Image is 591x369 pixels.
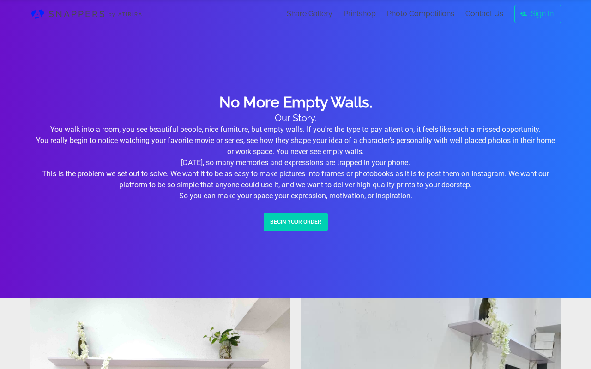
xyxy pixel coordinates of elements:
[46,7,109,21] span: Snappers
[344,8,376,19] a: Printshop
[264,213,328,231] a: Begin Your Order
[514,5,561,23] a: Sign In
[387,8,454,19] a: Photo Competitions
[33,124,558,135] p: You walk into a room, you see beautiful people, nice furniture, but empty walls. If you're the ty...
[33,168,558,190] p: This is the problem we set out to solve. We want it to be as easy to make pictures into frames or...
[33,157,558,168] p: [DATE], so many memories and expressions are trapped in your phone.
[109,11,143,18] span: by ATIRIRA
[33,190,558,202] p: So you can make your space your expression, motivation, or inspiration.
[531,8,554,19] span: Sign In
[465,8,503,19] a: Contact Us
[33,113,558,124] h2: Our Story.
[287,8,332,19] a: Share Gallery
[33,135,558,157] p: You really begin to notice watching your favorite movie or series, see how they shape your idea o...
[33,94,558,111] h1: No More Empty Walls.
